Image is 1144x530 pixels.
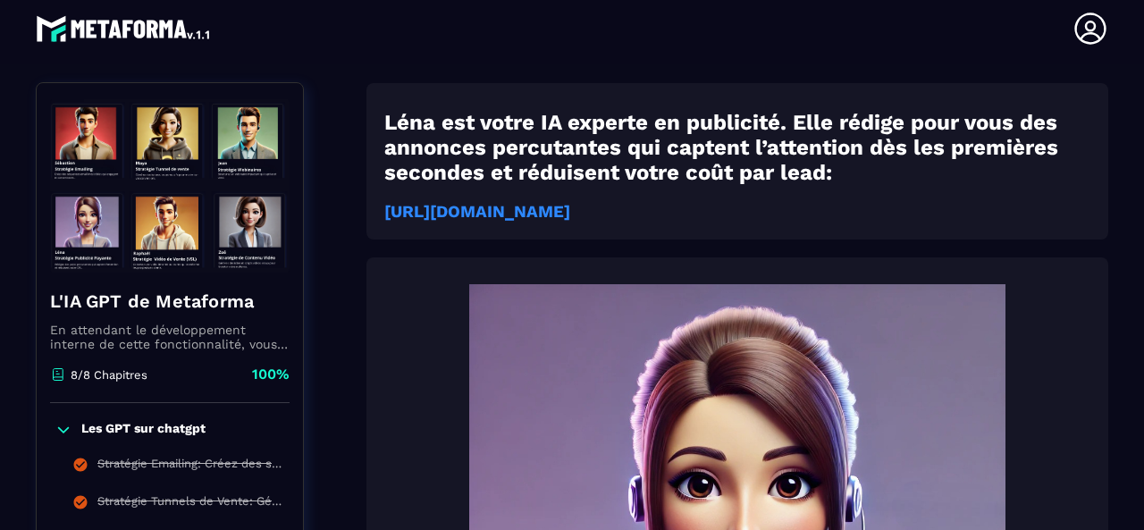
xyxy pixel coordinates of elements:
img: banner [50,97,290,275]
h4: L'IA GPT de Metaforma [50,289,290,314]
p: En attendant le développement interne de cette fonctionnalité, vous pouvez déjà l’utiliser avec C... [50,323,290,351]
a: [URL][DOMAIN_NAME] [384,202,570,222]
div: Stratégie Emailing: Créez des séquences email irrésistibles qui engagent et convertissent. [97,457,285,476]
div: Stratégie Tunnels de Vente: Générez des textes ultra persuasifs pour maximiser vos conversions [97,494,285,514]
strong: Léna est votre IA experte en publicité. Elle rédige pour vous des annonces percutantes qui capten... [384,110,1058,185]
p: 100% [252,365,290,384]
p: 8/8 Chapitres [71,368,147,382]
img: logo [36,11,213,46]
p: Les GPT sur chatgpt [81,421,206,439]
